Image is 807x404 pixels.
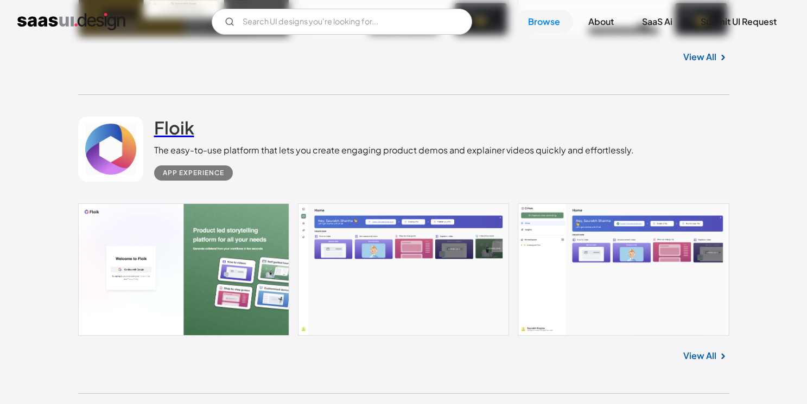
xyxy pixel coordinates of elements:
a: Browse [515,10,573,34]
a: About [575,10,627,34]
form: Email Form [212,9,472,35]
div: App Experience [163,166,224,179]
a: View All [683,349,716,362]
input: Search UI designs you're looking for... [212,9,472,35]
a: Floik [154,117,194,144]
a: SaaS Ai [629,10,685,34]
a: home [17,13,125,30]
div: The easy-to-use platform that lets you create engaging product demos and explainer videos quickly... [154,144,634,157]
a: View All [683,50,716,63]
a: Submit UI Request [688,10,790,34]
h2: Floik [154,117,194,138]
